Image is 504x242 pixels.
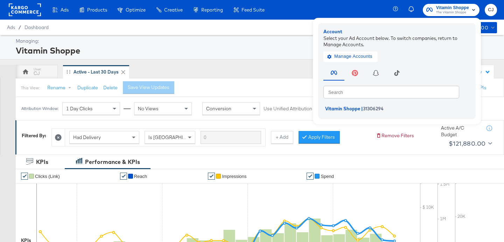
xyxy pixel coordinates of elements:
[436,10,469,15] span: The Vitamin Shoppe
[361,106,363,111] span: |
[321,174,334,179] span: Spend
[35,174,60,179] span: Clicks (Link)
[485,4,497,16] button: CJ
[148,134,202,140] span: Is [GEOGRAPHIC_DATA]
[446,138,493,149] button: $121,880.00
[201,131,261,144] input: Enter a search term
[22,132,46,139] div: Filtered By:
[307,173,314,180] a: ✔
[61,7,69,13] span: Ads
[449,138,485,149] div: $121,880.00
[138,105,159,112] span: No Views
[164,7,183,13] span: Creative
[126,7,146,13] span: Optimize
[24,25,49,30] a: Dashboard
[206,105,231,112] span: Conversion
[323,35,470,48] div: Select your Ad Account below. To switch companies, return to Manage Accounts.
[66,70,70,74] div: Drag to reorder tab
[66,105,93,112] span: 1 Day Clicks
[208,173,215,180] a: ✔
[77,84,98,91] button: Duplicate
[423,4,479,16] button: Vitamin ShoppeThe Vitamin Shoppe
[16,38,495,44] div: Managing:
[441,125,479,138] div: Active A/C Budget
[299,131,340,144] button: Apply Filters
[222,174,246,179] span: Impressions
[21,106,59,111] div: Attribution Window:
[15,25,24,30] span: /
[271,131,293,144] button: + Add
[34,70,40,77] div: CJ
[73,134,101,140] span: Had Delivery
[241,7,265,13] span: Feed Suite
[323,28,470,35] div: Account
[42,82,79,94] button: Rename
[120,173,127,180] a: ✔
[264,105,329,112] label: Use Unified Attribution Setting:
[323,51,378,62] button: Manage Accounts
[85,158,140,166] div: Performance & KPIs
[134,174,147,179] span: Reach
[201,7,223,13] span: Reporting
[21,85,40,91] div: This View:
[7,25,15,30] span: Ads
[376,132,414,139] button: Remove Filters
[325,106,360,111] span: Vitamin Shoppe
[36,158,48,166] div: KPIs
[16,44,495,56] div: Vitamin Shoppe
[87,7,107,13] span: Products
[363,106,384,111] span: 31306294
[329,53,372,61] span: Manage Accounts
[436,4,469,12] span: Vitamin Shoppe
[73,69,119,75] div: Active - Last 30 Days
[103,84,118,91] button: Delete
[21,173,28,180] a: ✔
[488,6,494,14] span: CJ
